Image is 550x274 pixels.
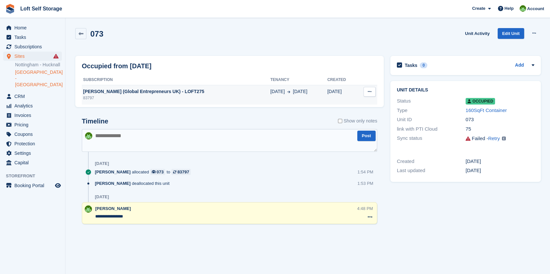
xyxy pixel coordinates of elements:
[3,181,62,190] a: menu
[466,116,534,123] div: 073
[14,120,54,129] span: Pricing
[171,169,191,175] a: 83797
[95,161,109,166] div: [DATE]
[14,158,54,167] span: Capital
[15,62,62,68] a: Nottingham - Hucknall
[357,131,376,141] button: Post
[14,92,54,101] span: CRM
[3,23,62,32] a: menu
[327,75,356,85] th: Created
[14,130,54,139] span: Coupons
[527,6,544,12] span: Account
[466,158,534,165] div: [DATE]
[488,136,500,141] a: Retry
[462,28,492,39] a: Unit Activity
[270,88,285,95] span: [DATE]
[472,5,485,12] span: Create
[82,88,270,95] div: [PERSON_NAME] (Global Entrepreneurs UK) - LOFT275
[82,75,270,85] th: Subscription
[466,98,495,105] span: Occupied
[3,33,62,42] a: menu
[505,5,514,12] span: Help
[466,107,507,113] a: 160SqFt Container
[14,42,54,51] span: Subscriptions
[53,54,59,59] i: Smart entry sync failures have occurred
[90,29,103,38] h2: 073
[270,75,327,85] th: Tenancy
[95,180,173,186] div: deallocated this unit
[14,23,54,32] span: Home
[472,135,485,142] div: Failed
[3,52,62,61] a: menu
[397,158,466,165] div: Created
[14,139,54,148] span: Protection
[515,62,524,69] a: Add
[3,130,62,139] a: menu
[3,120,62,129] a: menu
[338,118,377,124] label: Show only notes
[338,118,342,124] input: Show only notes
[14,149,54,158] span: Settings
[357,169,373,175] div: 1:54 PM
[95,180,131,186] span: [PERSON_NAME]
[3,149,62,158] a: menu
[95,194,109,200] div: [DATE]
[150,169,165,175] a: 073
[82,95,270,101] div: 83797
[14,101,54,110] span: Analytics
[54,182,62,189] a: Preview store
[6,173,65,179] span: Storefront
[85,132,92,139] img: James Johnson
[487,135,500,142] span: -
[82,61,151,71] h2: Occupied from [DATE]
[18,3,65,14] a: Loft Self Storage
[95,169,131,175] span: [PERSON_NAME]
[14,52,54,61] span: Sites
[498,28,524,39] a: Edit Unit
[3,139,62,148] a: menu
[157,169,164,175] div: 073
[3,42,62,51] a: menu
[397,135,466,143] div: Sync status
[85,205,92,213] img: James Johnson
[420,62,427,68] div: 0
[397,167,466,174] div: Last updated
[327,85,356,105] td: [DATE]
[82,118,108,125] h2: Timeline
[293,88,307,95] span: [DATE]
[502,137,506,140] img: icon-info-grey-7440780725fd019a000dd9b08b2336e03edf1995a4989e88bcd33f0948082b44.svg
[5,4,15,14] img: stora-icon-8386f47178a22dfd0bd8f6a31ec36ba5ce8667c1dd55bd0f319d3a0aa187defe.svg
[520,5,526,12] img: James Johnson
[3,101,62,110] a: menu
[397,88,534,93] h2: Unit details
[3,158,62,167] a: menu
[397,125,466,133] div: link with PTI Cloud
[3,92,62,101] a: menu
[397,97,466,105] div: Status
[15,69,62,88] a: [GEOGRAPHIC_DATA] - [GEOGRAPHIC_DATA]
[357,205,373,212] div: 4:48 PM
[177,169,189,175] div: 83797
[397,107,466,114] div: Type
[466,125,534,133] div: 75
[357,180,373,186] div: 1:53 PM
[14,181,54,190] span: Booking Portal
[95,169,194,175] div: allocated to
[397,116,466,123] div: Unit ID
[14,111,54,120] span: Invoices
[14,33,54,42] span: Tasks
[3,111,62,120] a: menu
[405,62,417,68] h2: Tasks
[95,206,131,211] span: [PERSON_NAME]
[466,167,534,174] div: [DATE]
